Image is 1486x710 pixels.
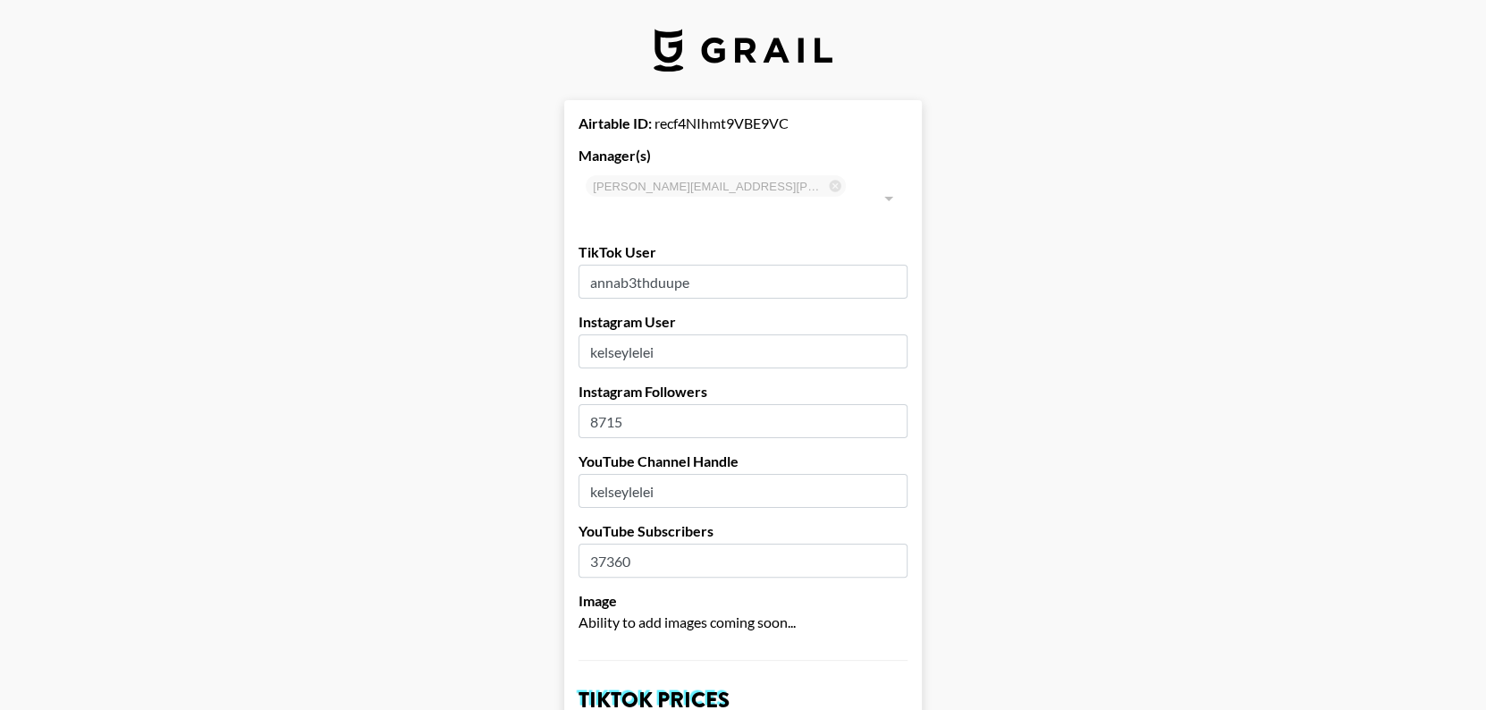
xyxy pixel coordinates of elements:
[578,313,908,331] label: Instagram User
[578,452,908,470] label: YouTube Channel Handle
[578,383,908,401] label: Instagram Followers
[578,592,908,610] label: Image
[578,613,796,630] span: Ability to add images coming soon...
[578,114,908,132] div: recf4NIhmt9VBE9VC
[654,29,832,72] img: Grail Talent Logo
[578,114,652,131] strong: Airtable ID:
[578,243,908,261] label: TikTok User
[578,147,908,165] label: Manager(s)
[578,522,908,540] label: YouTube Subscribers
